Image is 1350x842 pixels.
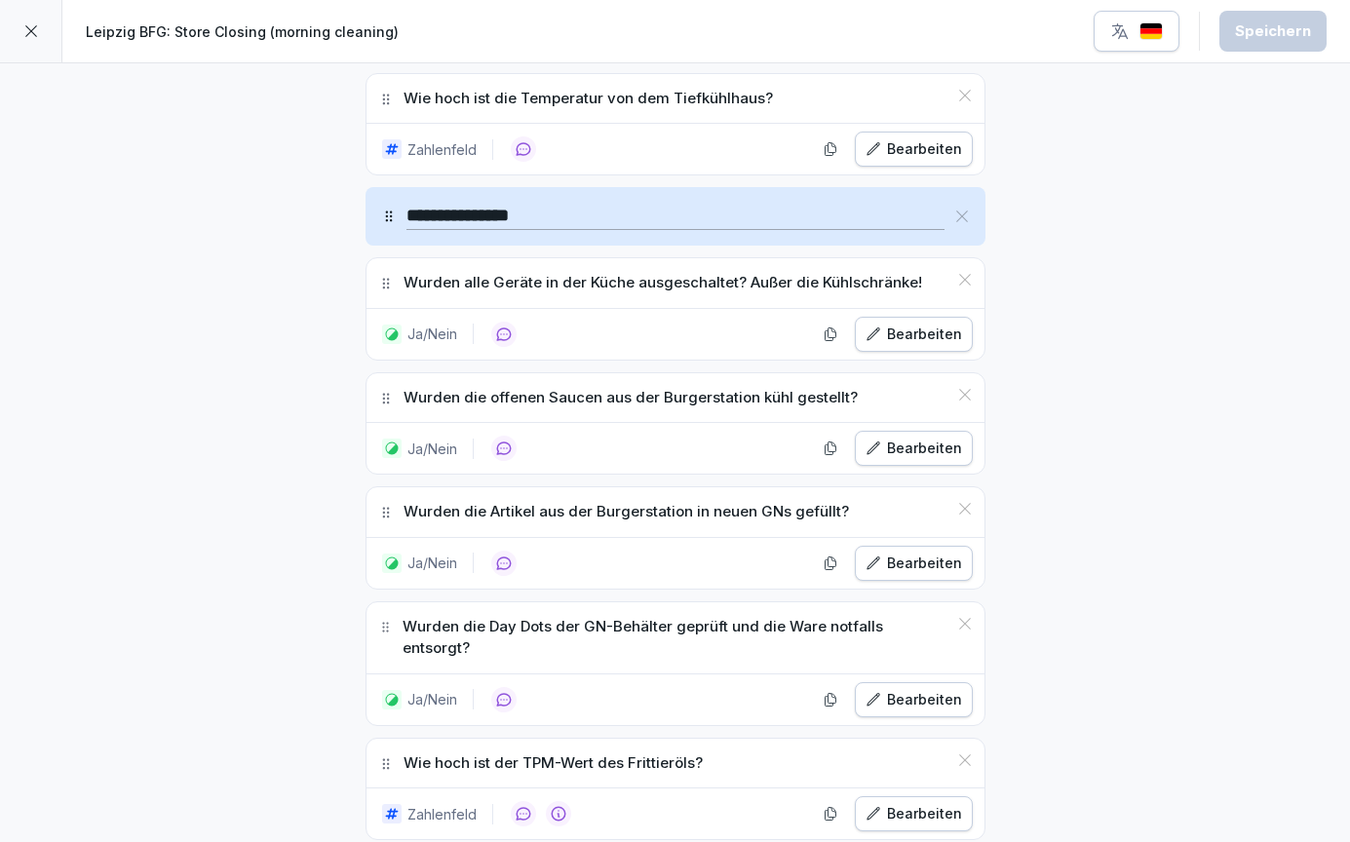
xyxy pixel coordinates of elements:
[866,438,962,459] div: Bearbeiten
[407,439,457,459] p: Ja/Nein
[1219,11,1327,52] button: Speichern
[866,324,962,345] div: Bearbeiten
[1139,22,1163,41] img: de.svg
[404,88,773,110] p: Wie hoch ist die Temperatur von dem Tiefkühlhaus?
[86,21,399,42] p: Leipzig BFG: Store Closing (morning cleaning)
[407,553,457,573] p: Ja/Nein
[855,317,973,352] button: Bearbeiten
[407,139,477,160] p: Zahlenfeld
[866,553,962,574] div: Bearbeiten
[404,752,703,775] p: Wie hoch ist der TPM-Wert des Frittieröls?
[866,689,962,710] div: Bearbeiten
[866,138,962,160] div: Bearbeiten
[855,132,973,167] button: Bearbeiten
[404,501,849,523] p: Wurden die Artikel aus der Burgerstation in neuen GNs gefüllt?
[855,546,973,581] button: Bearbeiten
[404,272,922,294] p: Wurden alle Geräte in der Küche ausgeschaltet? Außer die Kühlschränke!
[403,616,946,660] p: Wurden die Day Dots der GN-Behälter geprüft und die Ware notfalls entsorgt?
[407,689,457,709] p: Ja/Nein
[855,682,973,717] button: Bearbeiten
[855,431,973,466] button: Bearbeiten
[855,796,973,831] button: Bearbeiten
[407,324,457,344] p: Ja/Nein
[404,387,858,409] p: Wurden die offenen Saucen aus der Burgerstation kühl gestellt?
[407,804,477,824] p: Zahlenfeld
[1235,20,1311,42] div: Speichern
[866,803,962,824] div: Bearbeiten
